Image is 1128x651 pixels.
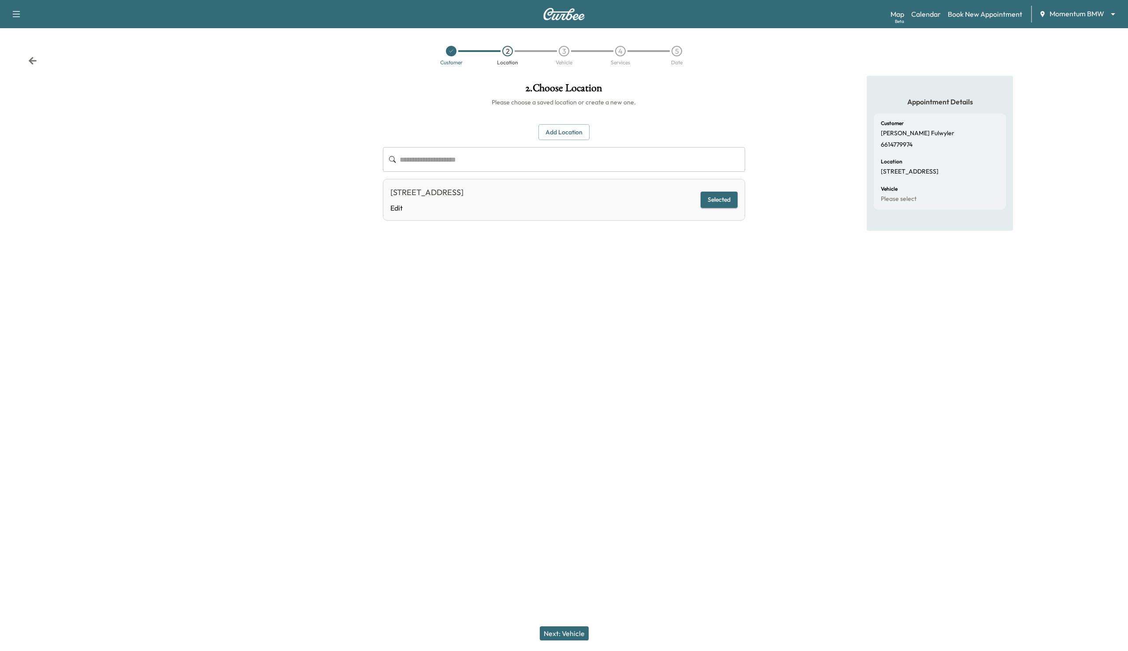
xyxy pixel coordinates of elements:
[881,159,902,164] h6: Location
[390,203,464,213] a: Edit
[671,60,683,65] div: Date
[383,98,745,107] h6: Please choose a saved location or create a new one.
[891,9,904,19] a: MapBeta
[948,9,1022,19] a: Book New Appointment
[615,46,626,56] div: 4
[895,18,904,25] div: Beta
[497,60,518,65] div: Location
[383,83,745,98] h1: 2 . Choose Location
[881,129,954,137] p: [PERSON_NAME] Fulwyler
[881,195,916,203] p: Please select
[881,186,898,192] h6: Vehicle
[538,124,590,141] button: Add Location
[611,60,630,65] div: Services
[881,121,904,126] h6: Customer
[874,97,1006,107] h5: Appointment Details
[559,46,569,56] div: 3
[672,46,682,56] div: 5
[881,141,913,149] p: 6614779974
[540,626,589,640] button: Next: Vehicle
[881,168,939,176] p: [STREET_ADDRESS]
[440,60,463,65] div: Customer
[1050,9,1104,19] span: Momentum BMW
[556,60,572,65] div: Vehicle
[543,8,585,20] img: Curbee Logo
[28,56,37,65] div: Back
[701,192,738,208] button: Selected
[911,9,941,19] a: Calendar
[390,186,464,199] div: [STREET_ADDRESS]
[502,46,513,56] div: 2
